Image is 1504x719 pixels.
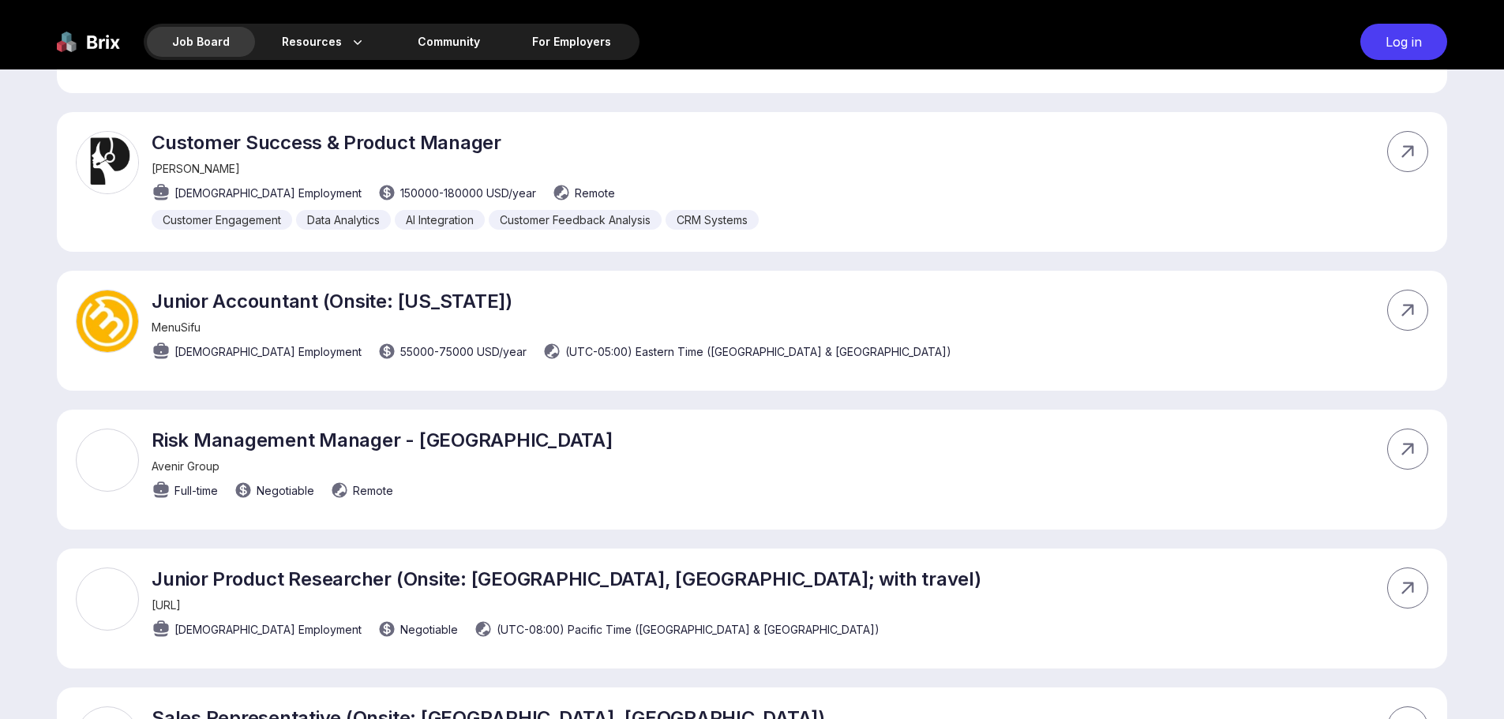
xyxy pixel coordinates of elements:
p: Risk Management Manager - [GEOGRAPHIC_DATA] [152,429,613,451]
span: [DEMOGRAPHIC_DATA] Employment [174,343,362,360]
span: Remote [353,482,393,499]
span: (UTC-05:00) Eastern Time ([GEOGRAPHIC_DATA] & [GEOGRAPHIC_DATA]) [565,343,951,360]
a: Community [392,27,505,57]
p: Customer Success & Product Manager [152,131,759,154]
div: Data Analytics [296,210,391,230]
span: [DEMOGRAPHIC_DATA] Employment [174,185,362,201]
div: Resources [257,27,391,57]
span: MenuSifu [152,320,201,334]
span: Full-time [174,482,218,499]
p: Junior Product Researcher (Onsite: [GEOGRAPHIC_DATA], [GEOGRAPHIC_DATA]; with travel) [152,567,981,590]
a: For Employers [507,27,636,57]
span: [DEMOGRAPHIC_DATA] Employment [174,621,362,638]
span: [PERSON_NAME] [152,162,240,175]
p: Junior Accountant (Onsite: [US_STATE]) [152,290,951,313]
div: Job Board [147,27,255,57]
div: Customer Feedback Analysis [489,210,662,230]
span: Negotiable [257,482,314,499]
div: CRM Systems [666,210,759,230]
span: [URL] [152,598,181,612]
a: Log in [1352,24,1447,60]
span: 55000 - 75000 USD /year [400,343,527,360]
div: Customer Engagement [152,210,292,230]
span: (UTC-08:00) Pacific Time ([GEOGRAPHIC_DATA] & [GEOGRAPHIC_DATA]) [497,621,880,638]
span: 150000 - 180000 USD /year [400,185,536,201]
span: Avenir Group [152,459,219,473]
div: Log in [1360,24,1447,60]
div: AI Integration [395,210,485,230]
span: Remote [575,185,615,201]
span: Negotiable [400,621,458,638]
